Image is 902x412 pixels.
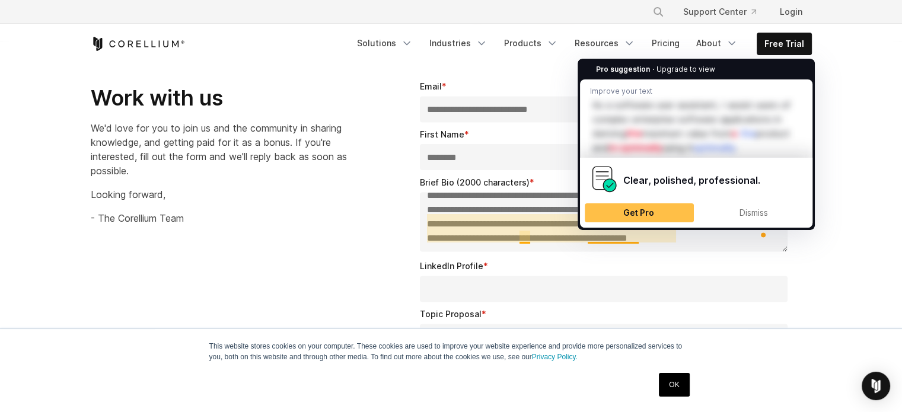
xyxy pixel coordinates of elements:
span: Email [420,81,442,91]
a: Resources [568,33,642,54]
button: Search [648,1,669,23]
div: Navigation Menu [350,33,812,55]
span: LinkedIn Profile [420,261,483,271]
a: Login [770,1,812,23]
a: Pricing [645,33,687,54]
p: We'd love for you to join us and the community in sharing knowledge, and getting paid for it as a... [91,121,349,178]
a: Solutions [350,33,420,54]
a: Free Trial [757,33,811,55]
div: Navigation Menu [638,1,812,23]
a: About [689,33,745,54]
a: Corellium Home [91,37,185,51]
span: Brief Bio (2000 characters) [420,177,530,187]
textarea: To enrich screen reader interactions, please activate Accessibility in Grammarly extension settings [420,192,788,251]
p: Looking forward, [91,187,349,202]
a: Privacy Policy. [532,353,578,361]
h2: Work with us [91,85,349,111]
a: Products [497,33,565,54]
div: Open Intercom Messenger [862,372,890,400]
a: Support Center [674,1,766,23]
p: - The Corellium Team [91,211,349,225]
a: Industries [422,33,495,54]
span: Topic Proposal [420,309,482,319]
a: OK [659,373,689,397]
span: First Name [420,129,464,139]
p: This website stores cookies on your computer. These cookies are used to improve your website expe... [209,341,693,362]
